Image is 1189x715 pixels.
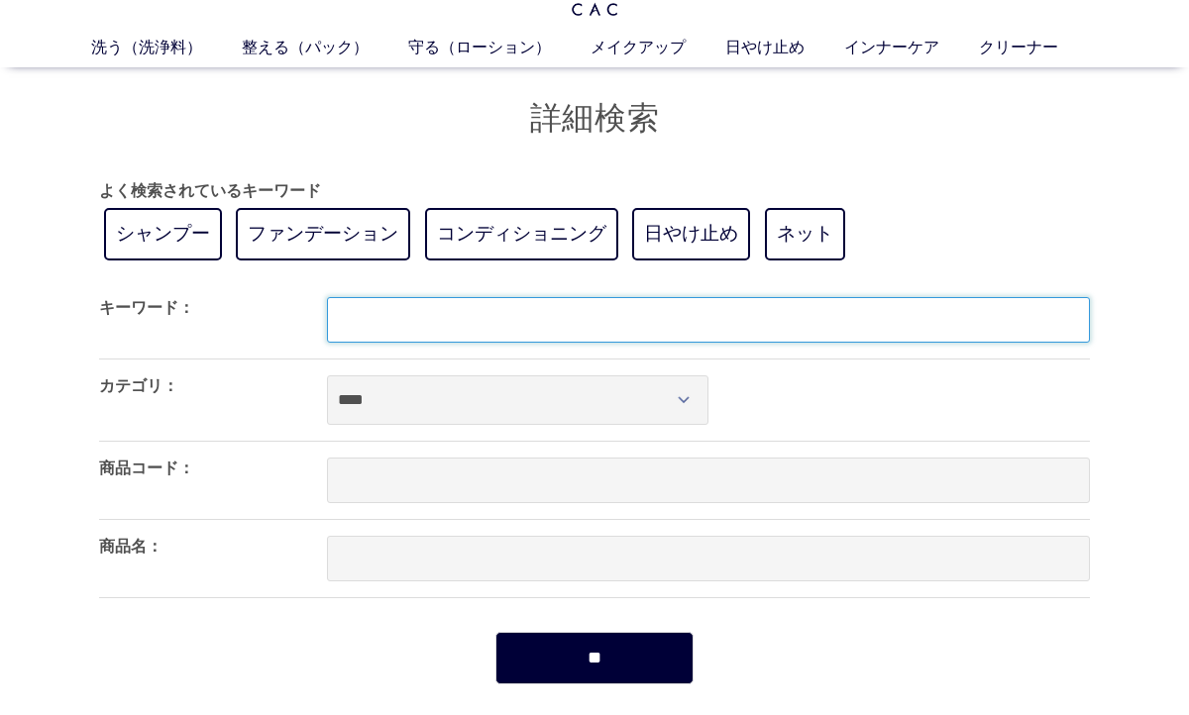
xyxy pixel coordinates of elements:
label: 商品名： [99,538,162,555]
a: 日やけ止め [632,208,750,260]
label: カテゴリ： [99,377,178,394]
p: よく検索されているキーワード [99,179,1090,203]
a: メイクアップ [591,36,725,59]
a: コンディショニング [425,208,618,260]
a: インナーケア [844,36,979,59]
label: 商品コード： [99,460,194,476]
a: シャンプー [104,208,222,260]
label: キーワード： [99,299,194,316]
a: ネット [765,208,845,260]
a: 日やけ止め [725,36,844,59]
a: 整える（パック） [242,36,408,59]
a: 洗う（洗浄料） [91,36,242,59]
a: ファンデーション [236,208,410,260]
a: クリーナー [979,36,1098,59]
a: 守る（ローション） [408,36,591,59]
h1: 詳細検索 [99,97,1090,140]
